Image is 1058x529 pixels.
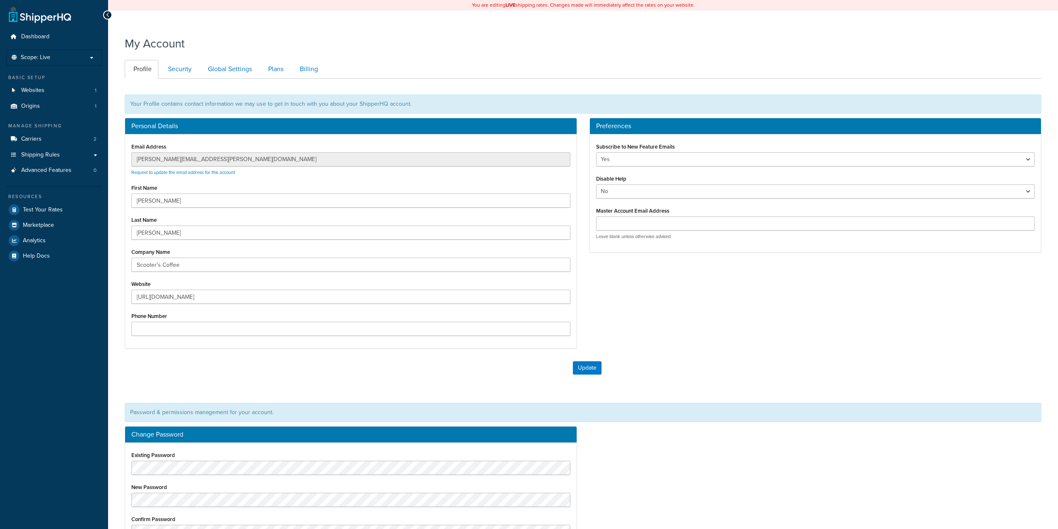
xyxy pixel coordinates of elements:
a: Plans [259,60,290,79]
a: Advanced Features 0 [6,163,102,178]
span: Websites [21,87,44,94]
li: Origins [6,99,102,114]
span: Marketplace [23,222,54,229]
span: Scope: Live [21,54,50,61]
label: Confirm Password [131,516,175,522]
label: Company Name [131,249,170,255]
div: Resources [6,193,102,200]
h3: Change Password [131,431,570,438]
span: Test Your Rates [23,206,63,214]
h3: Personal Details [131,122,570,130]
span: Origins [21,103,40,110]
li: Carriers [6,132,102,147]
li: Websites [6,83,102,98]
label: Master Account Email Address [596,208,669,214]
a: Global Settings [199,60,259,79]
a: Origins 1 [6,99,102,114]
span: 1 [95,87,96,94]
label: Email Address [131,144,166,150]
label: Last Name [131,217,157,223]
div: Your Profile contains contact information we may use to get in touch with you about your ShipperH... [125,94,1041,114]
a: Request to update the email address for this account [131,169,235,176]
p: Leave blank unless otherwise advised [596,233,1035,240]
b: LIVE [506,1,515,9]
a: Security [159,60,198,79]
h1: My Account [125,35,185,52]
a: Analytics [6,233,102,248]
span: Carriers [21,136,42,143]
a: Websites 1 [6,83,102,98]
a: Billing [291,60,325,79]
a: Test Your Rates [6,202,102,217]
a: Carriers 2 [6,132,102,147]
label: Phone Number [131,313,167,319]
span: 2 [94,136,96,143]
span: 0 [94,167,96,174]
a: Dashboard [6,29,102,45]
a: ShipperHQ Home [9,6,71,23]
span: Shipping Rules [21,151,60,159]
span: 1 [95,103,96,110]
span: Dashboard [21,33,49,40]
span: Advanced Features [21,167,72,174]
h3: Preferences [596,122,1035,130]
label: Subscribe to New Feature Emails [596,144,675,150]
a: Help Docs [6,248,102,263]
label: Disable Help [596,176,626,182]
label: Existing Password [131,452,175,458]
div: Password & permissions management for your account. [125,403,1041,422]
label: New Password [131,484,167,490]
button: Update [573,361,602,375]
a: Profile [125,60,158,79]
a: Shipping Rules [6,147,102,163]
label: Website [131,281,150,287]
li: Advanced Features [6,163,102,178]
div: Manage Shipping [6,122,102,129]
div: Basic Setup [6,74,102,81]
label: First Name [131,185,157,191]
a: Marketplace [6,218,102,233]
span: Analytics [23,237,46,244]
span: Help Docs [23,253,50,260]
